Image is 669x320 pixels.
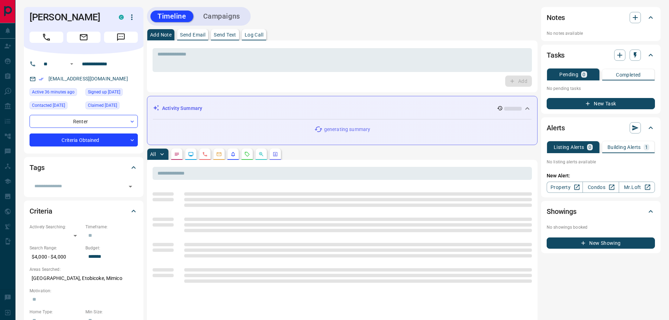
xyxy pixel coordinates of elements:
h2: Alerts [547,122,565,133]
svg: Listing Alerts [230,151,236,157]
a: Mr.Loft [619,182,655,193]
span: Email [67,32,101,43]
p: Search Range: [30,245,82,251]
div: Activity Summary [153,102,532,115]
svg: Notes [174,151,180,157]
div: Fri Sep 12 2025 [30,88,82,98]
div: Fri Jan 19 2024 [85,102,138,111]
svg: Opportunities [258,151,264,157]
div: Tasks [547,47,655,64]
div: Alerts [547,119,655,136]
a: [EMAIL_ADDRESS][DOMAIN_NAME] [49,76,128,81]
svg: Emails [216,151,222,157]
p: Budget: [85,245,138,251]
span: Claimed [DATE] [88,102,117,109]
p: generating summary [324,126,370,133]
span: Call [30,32,63,43]
h2: Criteria [30,205,52,217]
p: Send Text [214,32,236,37]
p: 0 [588,145,591,150]
h2: Notes [547,12,565,23]
h2: Tags [30,162,44,173]
div: Renter [30,115,138,128]
div: Notes [547,9,655,26]
p: Activity Summary [162,105,202,112]
svg: Requests [244,151,250,157]
p: Send Email [180,32,205,37]
p: Add Note [150,32,172,37]
p: $4,000 - $4,000 [30,251,82,263]
span: Contacted [DATE] [32,102,65,109]
h2: Tasks [547,50,565,61]
button: Campaigns [196,11,247,22]
a: Condos [583,182,619,193]
button: New Showing [547,237,655,249]
div: Mon Feb 12 2024 [30,102,82,111]
p: [GEOGRAPHIC_DATA], Etobicoke, Mimico [30,273,138,284]
p: Building Alerts [607,145,641,150]
svg: Lead Browsing Activity [188,151,194,157]
button: Open [67,60,76,68]
svg: Agent Actions [272,151,278,157]
p: Areas Searched: [30,266,138,273]
p: All [150,152,156,157]
h1: [PERSON_NAME] [30,12,108,23]
div: Tags [30,159,138,176]
p: Motivation: [30,288,138,294]
h2: Showings [547,206,577,217]
p: 0 [583,72,585,77]
p: Log Call [245,32,263,37]
p: Home Type: [30,309,82,315]
p: Min Size: [85,309,138,315]
p: New Alert: [547,172,655,179]
button: Open [126,182,135,191]
p: Pending [559,72,578,77]
div: Criteria Obtained [30,133,138,146]
button: Timeline [150,11,193,22]
svg: Email Verified [39,77,44,81]
p: No notes available [547,30,655,37]
p: No pending tasks [547,83,655,94]
span: Active 36 minutes ago [32,89,75,96]
p: Listing Alerts [554,145,584,150]
p: Actively Searching: [30,224,82,230]
p: No listing alerts available [547,159,655,165]
a: Property [547,182,583,193]
button: New Task [547,98,655,109]
p: No showings booked [547,224,655,230]
span: Message [104,32,138,43]
div: Showings [547,203,655,220]
p: Completed [616,72,641,77]
div: Criteria [30,203,138,220]
span: Signed up [DATE] [88,89,120,96]
div: Tue Mar 06 2018 [85,88,138,98]
p: 1 [645,145,648,150]
div: condos.ca [119,15,124,20]
p: Timeframe: [85,224,138,230]
svg: Calls [202,151,208,157]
